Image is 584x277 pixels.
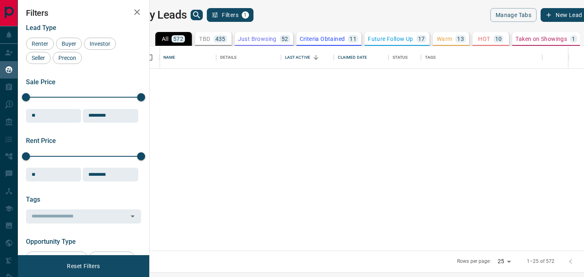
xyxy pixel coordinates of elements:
[26,8,141,18] h2: Filters
[59,40,79,47] span: Buyer
[368,36,413,42] p: Future Follow Up
[421,46,543,69] div: Tags
[26,24,56,32] span: Lead Type
[457,36,464,42] p: 13
[26,238,76,245] span: Opportunity Type
[478,36,490,42] p: HOT
[87,40,113,47] span: Investor
[199,36,210,42] p: TBD
[26,38,54,50] div: Renter
[29,40,51,47] span: Renter
[457,258,491,265] p: Rows per page:
[162,36,168,42] p: All
[56,38,82,50] div: Buyer
[527,258,554,265] p: 1–25 of 572
[281,46,334,69] div: Last Active
[334,46,389,69] div: Claimed Date
[338,46,367,69] div: Claimed Date
[207,8,253,22] button: Filters1
[84,38,116,50] div: Investor
[92,254,132,261] span: Return to Site
[389,46,421,69] div: Status
[53,52,82,64] div: Precon
[215,36,225,42] p: 435
[238,36,277,42] p: Just Browsing
[494,256,514,267] div: 25
[29,55,48,61] span: Seller
[127,211,138,222] button: Open
[572,36,575,42] p: 1
[310,52,322,63] button: Sort
[490,8,537,22] button: Manage Tabs
[191,10,203,20] button: search button
[437,36,453,42] p: Warm
[350,36,356,42] p: 11
[216,46,281,69] div: Details
[26,251,87,264] div: Favourited a Listing
[56,55,79,61] span: Precon
[425,46,436,69] div: Tags
[300,36,345,42] p: Criteria Obtained
[159,46,216,69] div: Name
[393,46,408,69] div: Status
[243,12,248,18] span: 1
[281,36,288,42] p: 52
[26,78,56,86] span: Sale Price
[163,46,176,69] div: Name
[418,36,425,42] p: 17
[29,254,84,261] span: Favourited a Listing
[89,251,135,264] div: Return to Site
[140,9,187,21] h1: My Leads
[62,259,105,273] button: Reset Filters
[220,46,237,69] div: Details
[26,196,40,203] span: Tags
[26,52,51,64] div: Seller
[285,46,310,69] div: Last Active
[515,36,567,42] p: Taken on Showings
[26,137,56,145] span: Rent Price
[495,36,502,42] p: 10
[173,36,183,42] p: 572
